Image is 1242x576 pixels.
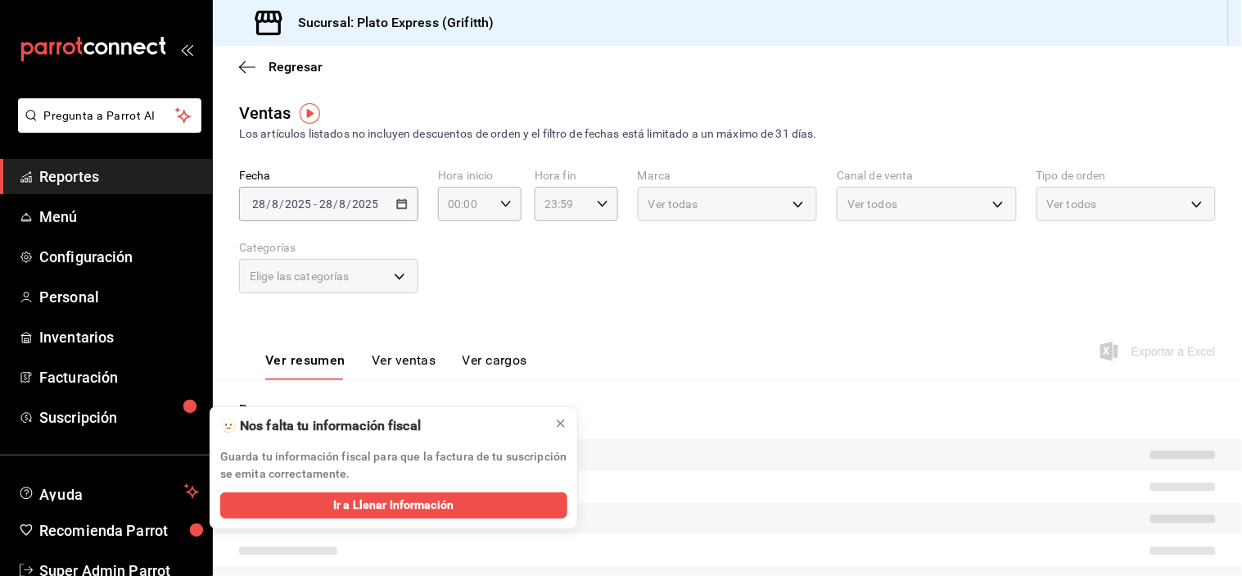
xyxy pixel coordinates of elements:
[1037,170,1216,182] label: Tipo de orden
[269,59,323,75] span: Regresar
[285,13,494,33] h3: Sucursal: Plato Express (Grifitth)
[352,197,380,211] input: ----
[39,246,199,268] span: Configuración
[265,352,527,380] div: navigation tabs
[638,170,817,182] label: Marca
[239,125,1216,143] div: Los artículos listados no incluyen descuentos de orden y el filtro de fechas está limitado a un m...
[220,417,541,435] div: 🫥 Nos falta tu información fiscal
[279,197,284,211] span: /
[220,492,567,519] button: Ir a Llenar Información
[11,119,201,136] a: Pregunta a Parrot AI
[265,352,346,380] button: Ver resumen
[648,196,698,212] span: Ver todas
[44,107,176,125] span: Pregunta a Parrot AI
[39,519,199,542] span: Recomienda Parrot
[39,406,199,429] span: Suscripción
[339,197,347,211] input: --
[250,268,350,284] span: Elige las categorías
[347,197,352,211] span: /
[239,59,323,75] button: Regresar
[39,326,199,348] span: Inventarios
[438,170,522,182] label: Hora inicio
[39,286,199,308] span: Personal
[180,43,193,56] button: open_drawer_menu
[39,366,199,388] span: Facturación
[220,448,567,483] p: Guarda tu información fiscal para que la factura de tu suscripción se emita correctamente.
[18,98,201,133] button: Pregunta a Parrot AI
[39,166,199,188] span: Reportes
[39,206,199,228] span: Menú
[535,170,618,182] label: Hora fin
[266,197,271,211] span: /
[463,352,528,380] button: Ver cargos
[318,197,333,211] input: --
[39,482,178,501] span: Ayuda
[847,196,897,212] span: Ver todos
[314,197,317,211] span: -
[333,197,338,211] span: /
[239,243,418,254] label: Categorías
[271,197,279,211] input: --
[333,497,454,514] span: Ir a Llenar Información
[372,352,436,380] button: Ver ventas
[1047,196,1097,212] span: Ver todos
[239,170,418,182] label: Fecha
[300,103,320,124] img: Tooltip marker
[837,170,1016,182] label: Canal de venta
[284,197,312,211] input: ----
[239,101,291,125] div: Ventas
[251,197,266,211] input: --
[239,400,1216,420] p: Resumen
